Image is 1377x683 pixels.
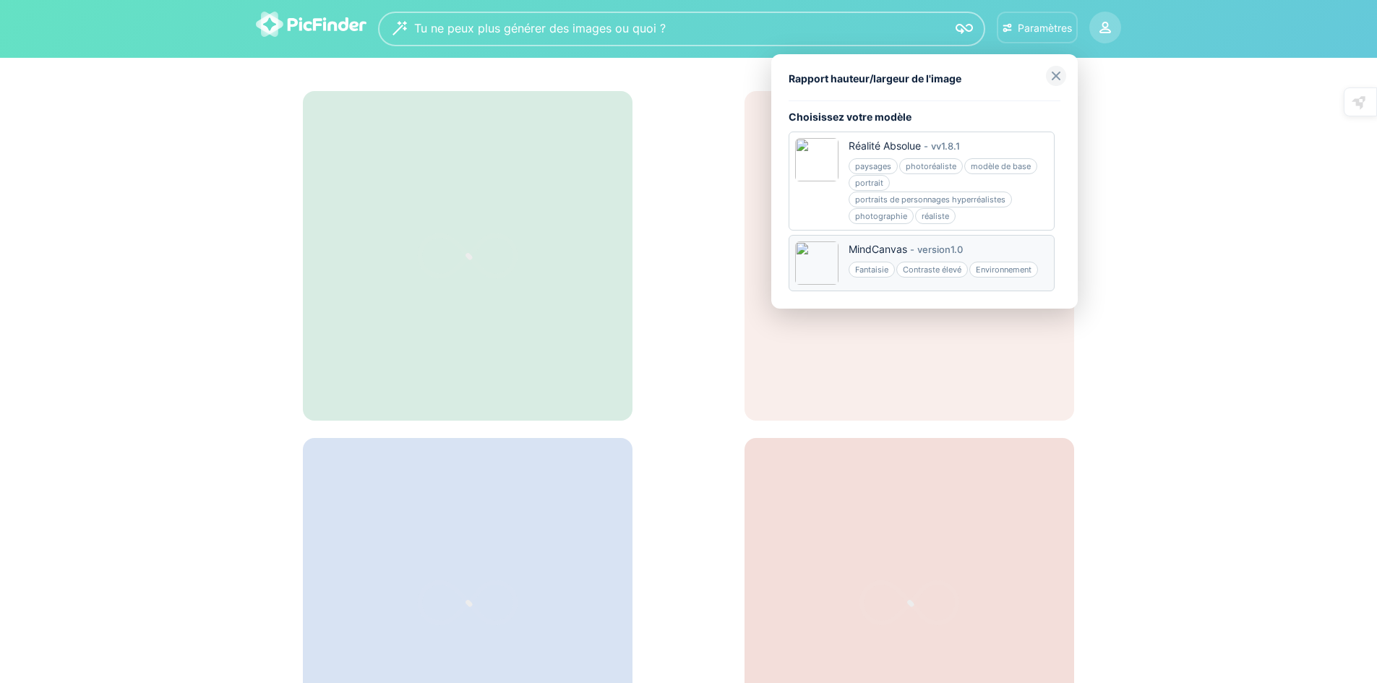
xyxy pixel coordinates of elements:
[910,244,914,255] font: -
[903,265,961,275] font: Contraste élevé
[855,161,891,171] font: paysages
[906,161,956,171] font: photoréaliste
[855,211,907,221] font: photographie
[917,244,951,255] font: version
[951,244,963,255] font: 1.0
[1046,66,1066,86] img: close-grey.svg
[855,194,1005,205] font: portraits de personnages hyperréalistes
[855,178,883,188] font: portrait
[922,211,949,221] font: réaliste
[976,265,1031,275] font: Environnement
[924,140,928,152] font: -
[855,265,888,275] font: Fantaisie
[931,140,936,152] font: v
[849,139,921,152] font: Réalité Absolue
[971,161,1031,171] font: modèle de base
[789,72,961,85] font: Rapport hauteur/largeur de l'image
[936,140,960,152] font: v1.8.1
[795,241,838,285] img: 6563a2d355b76-2048x2048.jpg
[849,243,907,255] font: MindCanvas
[789,111,911,123] font: Choisissez votre modèle
[795,138,838,181] img: 68361c9274fc8-1200x1509.jpg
